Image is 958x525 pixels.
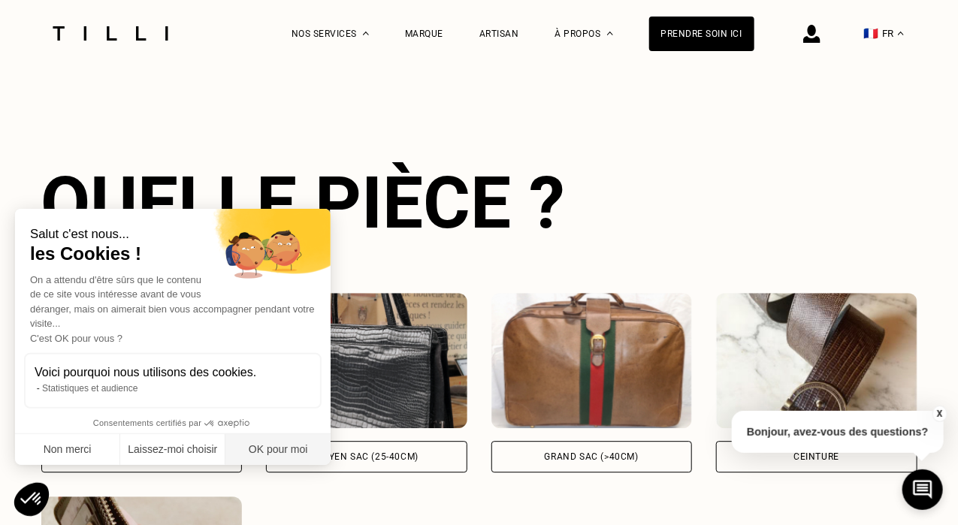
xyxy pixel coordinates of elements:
img: Logo du service de couturière Tilli [47,26,174,41]
img: Menu déroulant à propos [607,32,613,35]
img: Tilli retouche votre Grand sac (>40cm) [491,293,693,428]
a: Artisan [479,29,519,39]
a: Prendre soin ici [649,17,754,51]
div: Quelle pièce ? [41,161,917,245]
img: Menu déroulant [363,32,369,35]
img: Tilli retouche votre Ceinture [716,293,917,428]
div: Moyen sac (25-40cm) [315,452,419,461]
div: Grand sac (>40cm) [545,452,639,461]
img: icône connexion [803,25,820,43]
img: menu déroulant [898,32,904,35]
button: X [932,406,947,422]
img: Tilli retouche votre Moyen sac (25-40cm) [266,293,467,428]
p: Bonjour, avez-vous des questions? [732,411,944,453]
a: Marque [405,29,443,39]
span: 🇫🇷 [864,26,879,41]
